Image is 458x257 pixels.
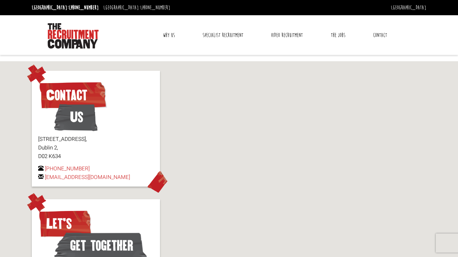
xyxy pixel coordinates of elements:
a: Contact [368,27,392,43]
a: Why Us [158,27,180,43]
li: [GEOGRAPHIC_DATA]: [102,3,172,13]
span: Contact [38,79,107,111]
a: Specialist Recruitment [198,27,248,43]
a: The Jobs [326,27,350,43]
a: [EMAIL_ADDRESS][DOMAIN_NAME] [45,173,130,181]
span: Let’s [38,208,92,240]
span: Us [54,101,98,133]
a: Video Recruitment [266,27,308,43]
p: [STREET_ADDRESS], Dublin 2, D02 K634 [38,135,154,161]
a: [PHONE_NUMBER] [69,4,99,11]
a: [PHONE_NUMBER] [140,4,170,11]
li: [GEOGRAPHIC_DATA]: [30,3,100,13]
a: [PHONE_NUMBER] [45,165,90,173]
a: [GEOGRAPHIC_DATA] [391,4,426,11]
img: The Recruitment Company [48,23,99,49]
